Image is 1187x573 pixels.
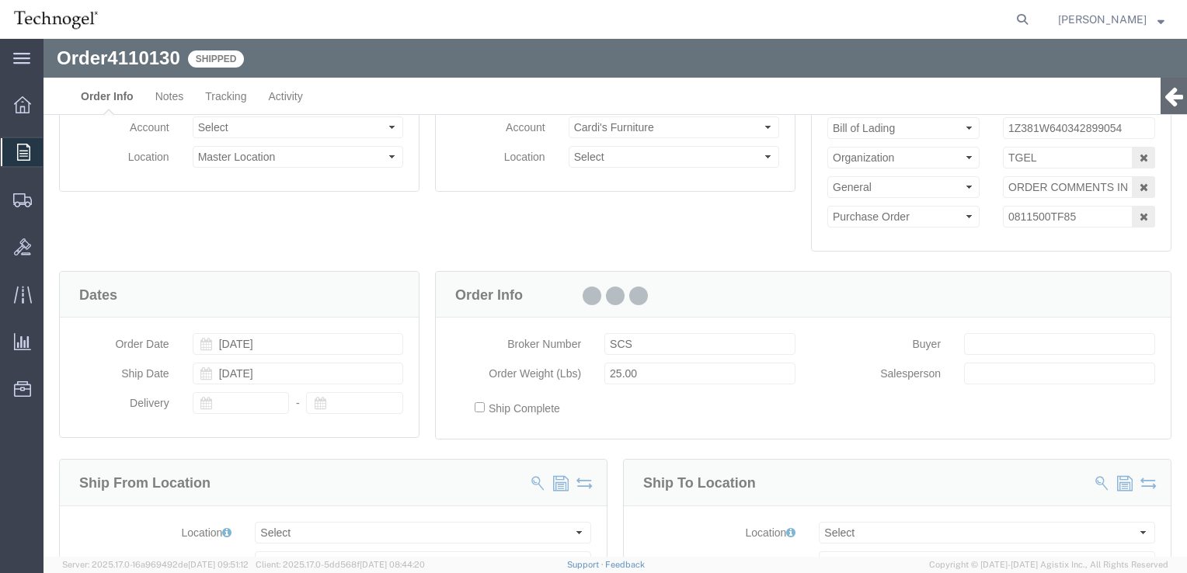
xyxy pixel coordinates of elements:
span: Server: 2025.17.0-16a969492de [62,560,249,569]
span: Kelly Robinson [1058,11,1147,28]
span: Copyright © [DATE]-[DATE] Agistix Inc., All Rights Reserved [929,558,1168,571]
img: logo [11,8,101,31]
a: Support [567,560,606,569]
a: Feedback [605,560,645,569]
span: Client: 2025.17.0-5dd568f [256,560,425,569]
button: [PERSON_NAME] [1057,10,1165,29]
span: [DATE] 08:44:20 [360,560,425,569]
span: [DATE] 09:51:12 [188,560,249,569]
